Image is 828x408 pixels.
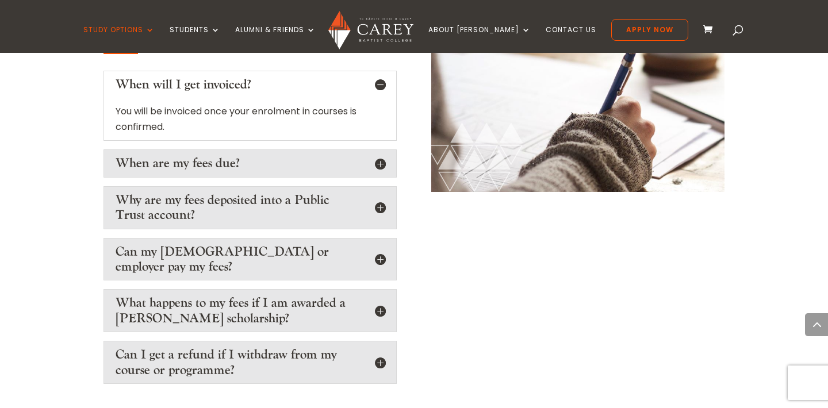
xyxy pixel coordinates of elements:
a: Contact Us [546,26,596,53]
a: Students [170,26,220,53]
a: Alumni & Friends [235,26,316,53]
h5: Can my [DEMOGRAPHIC_DATA] or employer pay my fees? [116,244,385,275]
h5: When will I get invoiced? [116,77,385,92]
h5: Can I get a refund if I withdraw from my course or programme? [116,347,385,378]
h5: What happens to my fees if I am awarded a [PERSON_NAME] scholarship? [116,295,385,326]
a: Apply Now [611,19,688,41]
a: Study Options [83,26,155,53]
h5: Why are my fees deposited into a Public Trust account? [116,193,385,223]
p: You will be invoiced once your enrolment in courses is confirmed. [116,103,385,134]
h5: When are my fees due? [116,156,385,171]
img: Carey Baptist College [328,11,413,49]
img: A hand writing links to Fees and Money Matters [431,9,724,192]
a: About [PERSON_NAME] [428,26,531,53]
